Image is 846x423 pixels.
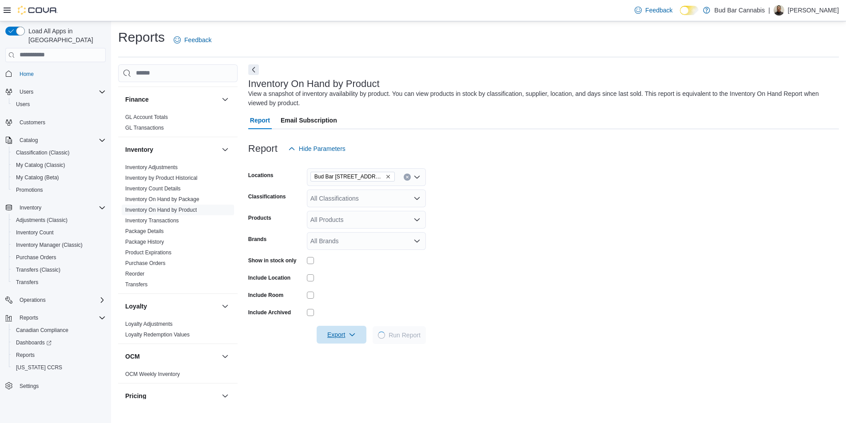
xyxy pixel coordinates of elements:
[125,302,218,311] button: Loyalty
[12,160,69,170] a: My Catalog (Classic)
[16,312,42,323] button: Reports
[16,327,68,334] span: Canadian Compliance
[9,336,109,349] a: Dashboards
[125,95,149,104] h3: Finance
[12,265,106,275] span: Transfers (Classic)
[12,185,106,195] span: Promotions
[220,391,230,401] button: Pricing
[413,174,421,181] button: Open list of options
[9,324,109,336] button: Canadian Compliance
[12,99,33,110] a: Users
[220,144,230,155] button: Inventory
[317,326,366,344] button: Export
[20,119,45,126] span: Customers
[12,172,106,183] span: My Catalog (Beta)
[16,254,56,261] span: Purchase Orders
[118,28,165,46] h1: Reports
[248,257,297,264] label: Show in stock only
[16,339,52,346] span: Dashboards
[125,371,180,378] span: OCM Weekly Inventory
[16,202,106,213] span: Inventory
[12,99,106,110] span: Users
[16,295,106,305] span: Operations
[125,217,179,224] a: Inventory Transactions
[12,240,86,250] a: Inventory Manager (Classic)
[12,147,106,158] span: Classification (Classic)
[125,185,181,192] span: Inventory Count Details
[125,145,218,154] button: Inventory
[12,172,63,183] a: My Catalog (Beta)
[16,217,68,224] span: Adjustments (Classic)
[16,295,49,305] button: Operations
[125,114,168,121] span: GL Account Totals
[125,206,197,213] span: Inventory On Hand by Product
[125,175,198,181] a: Inventory by Product Historical
[220,351,230,362] button: OCM
[20,137,38,144] span: Catalog
[9,349,109,361] button: Reports
[248,64,259,75] button: Next
[125,352,218,361] button: OCM
[413,195,421,202] button: Open list of options
[12,215,71,225] a: Adjustments (Classic)
[16,117,106,128] span: Customers
[125,391,218,400] button: Pricing
[310,172,395,182] span: Bud Bar 14 ST NW
[125,271,144,277] a: Reorder
[16,101,30,108] span: Users
[631,1,676,19] a: Feedback
[12,215,106,225] span: Adjustments (Classic)
[125,249,171,256] span: Product Expirations
[9,361,109,374] button: [US_STATE] CCRS
[2,116,109,129] button: Customers
[125,196,199,203] span: Inventory On Hand by Package
[16,186,43,194] span: Promotions
[16,202,45,213] button: Inventory
[314,172,384,181] span: Bud Bar [STREET_ADDRESS]
[125,207,197,213] a: Inventory On Hand by Product
[125,239,164,245] a: Package History
[281,111,337,129] span: Email Subscription
[9,276,109,289] button: Transfers
[404,174,411,181] button: Clear input
[373,326,426,344] button: LoadingRun Report
[125,332,190,338] a: Loyalty Redemption Values
[20,88,33,95] span: Users
[118,319,238,344] div: Loyalty
[9,171,109,184] button: My Catalog (Beta)
[125,249,171,256] a: Product Expirations
[250,111,270,129] span: Report
[248,214,271,221] label: Products
[9,159,109,171] button: My Catalog (Classic)
[16,229,54,236] span: Inventory Count
[125,164,178,171] span: Inventory Adjustments
[2,86,109,98] button: Users
[680,15,680,16] span: Dark Mode
[125,321,173,327] a: Loyalty Adjustments
[20,204,41,211] span: Inventory
[9,226,109,239] button: Inventory Count
[377,330,387,340] span: Loading
[125,95,218,104] button: Finance
[9,146,109,159] button: Classification (Classic)
[680,6,699,15] input: Dark Mode
[248,143,278,154] h3: Report
[2,134,109,146] button: Catalog
[20,383,39,390] span: Settings
[248,309,291,316] label: Include Archived
[12,350,106,360] span: Reports
[125,228,164,234] a: Package Details
[9,264,109,276] button: Transfers (Classic)
[9,251,109,264] button: Purchase Orders
[715,5,765,16] p: Bud Bar Cannabis
[2,379,109,392] button: Settings
[12,362,106,373] span: Washington CCRS
[125,260,166,266] a: Purchase Orders
[125,114,168,120] a: GL Account Totals
[248,89,834,108] div: View a snapshot of inventory availability by product. You can view products in stock by classific...
[248,274,290,281] label: Include Location
[9,239,109,251] button: Inventory Manager (Classic)
[16,149,70,156] span: Classification (Classic)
